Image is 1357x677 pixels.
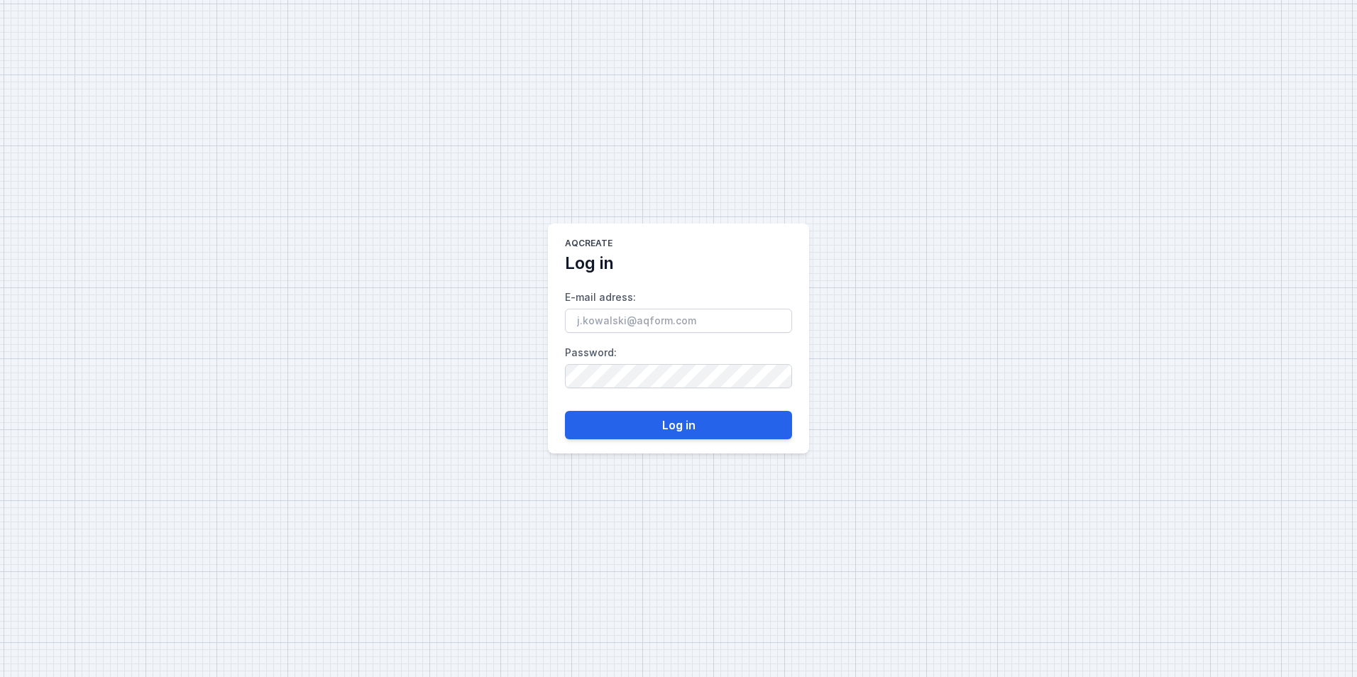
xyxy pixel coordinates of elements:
[565,252,614,275] h2: Log in
[565,286,792,333] label: E-mail adress :
[565,364,792,388] input: Password:
[565,341,792,388] label: Password :
[565,309,792,333] input: E-mail adress:
[565,238,612,252] h1: AQcreate
[565,411,792,439] button: Log in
